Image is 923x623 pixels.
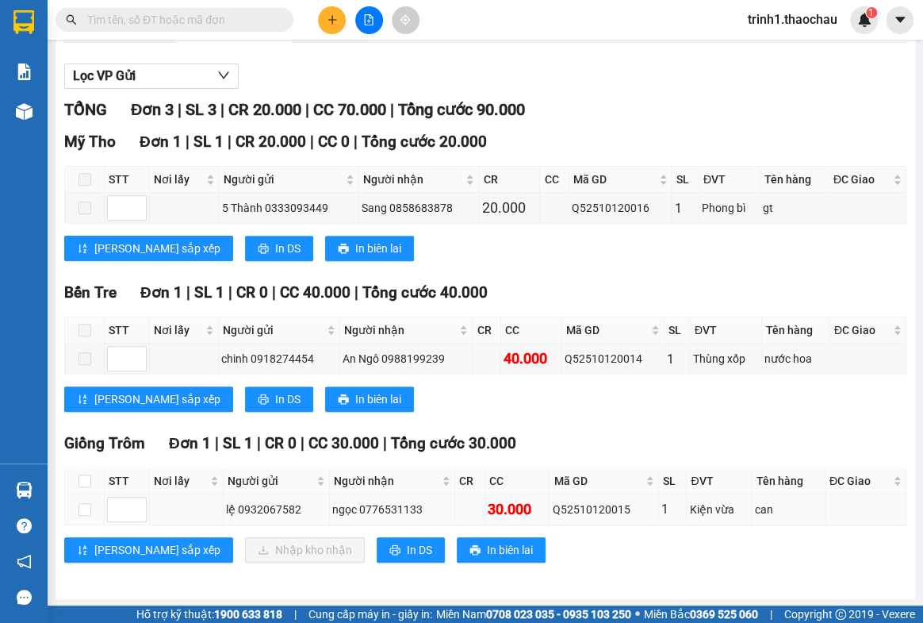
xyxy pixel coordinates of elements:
th: SL [659,468,687,494]
span: | [354,283,358,302]
span: printer [469,544,481,557]
span: Tổng cước 20.000 [362,133,487,151]
span: Lọc VP Gửi [73,66,136,86]
span: copyright [835,609,846,620]
span: | [304,100,308,119]
span: SL 1 [193,133,224,151]
span: CR 0 [236,283,268,302]
span: search [66,14,77,25]
div: Q52510120014 [564,350,661,367]
span: Miền Nam [436,606,631,623]
button: printerIn biên lai [457,537,546,563]
span: file-add [363,14,374,25]
img: solution-icon [16,63,33,80]
span: printer [258,394,269,406]
button: downloadNhập kho nhận [245,537,365,563]
button: plus [318,6,346,34]
span: | [257,434,261,452]
div: Phong bì [702,199,757,217]
span: Nơi lấy [154,472,207,490]
span: | [272,283,276,302]
span: ĐC Giao [834,321,890,339]
span: printer [258,243,269,256]
span: CR 20.000 [228,100,301,119]
span: CR 20.000 [236,133,306,151]
span: Mã GD [565,321,647,339]
div: 30.000 [488,498,546,521]
span: | [228,283,232,302]
div: Q52510120015 [552,501,656,518]
span: | [228,133,232,151]
div: 1 [667,349,687,369]
th: CC [485,468,550,494]
div: ngọc 0776531133 [332,501,453,518]
span: Người gửi [223,321,324,339]
span: Giồng Trôm [64,434,145,452]
span: CC 70.000 [312,100,385,119]
strong: 1900 633 818 [214,608,282,621]
span: | [770,606,772,623]
span: sort-ascending [77,243,88,256]
span: | [186,283,190,302]
span: plus [327,14,338,25]
span: trinh1.thaochau [735,10,850,29]
span: In biên lai [487,541,533,559]
th: ĐVT [699,167,760,193]
span: Hỗ trợ kỹ thuật: [136,606,282,623]
button: printerIn DS [245,236,313,261]
span: CR 0 [265,434,297,452]
span: | [294,606,297,623]
button: printerIn DS [377,537,445,563]
th: STT [105,468,150,494]
span: In biên lai [355,390,401,408]
span: CC 40.000 [280,283,350,302]
button: printerIn biên lai [325,386,414,412]
th: CR [455,468,485,494]
span: | [389,100,393,119]
span: Mã GD [573,171,657,188]
span: CC 30.000 [308,434,379,452]
input: Tìm tên, số ĐT hoặc mã đơn [87,11,274,29]
span: | [220,100,224,119]
span: down [217,69,230,82]
span: ĐC Giao [829,472,890,490]
th: Tên hàng [760,167,829,193]
div: gt [763,199,826,217]
span: printer [338,394,349,406]
button: aim [392,6,419,34]
span: In DS [275,240,301,257]
th: CR [473,317,501,344]
span: Tổng cước 90.000 [397,100,524,119]
td: Q52510120015 [550,494,659,525]
span: Người gửi [228,472,313,490]
button: sort-ascending[PERSON_NAME] sắp xếp [64,386,233,412]
strong: 0708 023 035 - 0935 103 250 [486,608,631,621]
span: Tổng cước 40.000 [362,283,488,302]
span: Tổng cước 30.000 [391,434,516,452]
div: Q52510120016 [572,199,670,217]
span: | [354,133,358,151]
span: caret-down [893,13,907,27]
th: SL [672,167,699,193]
span: printer [338,243,349,256]
img: icon-new-feature [857,13,871,27]
div: 1 [675,198,696,218]
th: CR [479,167,540,193]
th: STT [105,317,150,344]
span: Đơn 3 [131,100,173,119]
span: [PERSON_NAME] sắp xếp [94,541,220,559]
span: Người nhận [363,171,463,188]
td: Q52510120014 [561,344,664,375]
span: Bến Tre [64,283,117,302]
div: An Ngô 0988199239 [343,350,469,367]
span: Miền Bắc [644,606,758,623]
span: question-circle [17,518,32,533]
div: can [755,501,822,518]
th: Tên hàng [753,468,825,494]
span: Người nhận [334,472,439,490]
span: [PERSON_NAME] sắp xếp [94,240,220,257]
button: sort-ascending[PERSON_NAME] sắp xếp [64,236,233,261]
div: Thùng xốp [693,350,759,367]
span: SL 1 [223,434,253,452]
th: ĐVT [687,468,753,494]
